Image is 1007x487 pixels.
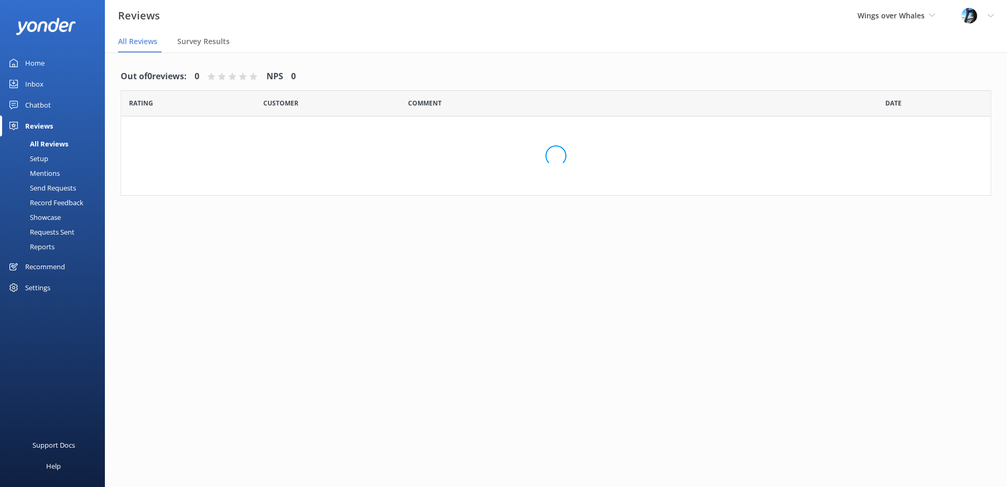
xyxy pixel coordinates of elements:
[6,210,61,225] div: Showcase
[6,210,105,225] a: Showcase
[263,98,298,108] span: Date
[6,166,105,181] a: Mentions
[6,195,83,210] div: Record Feedback
[177,36,230,47] span: Survey Results
[25,52,45,73] div: Home
[129,98,153,108] span: Date
[118,36,157,47] span: All Reviews
[195,70,199,83] h4: 0
[118,7,160,24] h3: Reviews
[33,435,75,456] div: Support Docs
[25,73,44,94] div: Inbox
[16,18,76,35] img: yonder-white-logo.png
[6,239,55,254] div: Reports
[6,136,68,151] div: All Reviews
[858,10,925,20] span: Wings over Whales
[6,151,105,166] a: Setup
[25,277,50,298] div: Settings
[6,181,76,195] div: Send Requests
[6,136,105,151] a: All Reviews
[6,181,105,195] a: Send Requests
[408,98,442,108] span: Question
[885,98,902,108] span: Date
[121,70,187,83] h4: Out of 0 reviews:
[25,94,51,115] div: Chatbot
[266,70,283,83] h4: NPS
[6,225,74,239] div: Requests Sent
[291,70,296,83] h4: 0
[6,195,105,210] a: Record Feedback
[25,115,53,136] div: Reviews
[6,239,105,254] a: Reports
[6,166,60,181] div: Mentions
[6,151,48,166] div: Setup
[961,8,977,24] img: 145-1635463833.jpg
[25,256,65,277] div: Recommend
[6,225,105,239] a: Requests Sent
[46,456,61,477] div: Help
